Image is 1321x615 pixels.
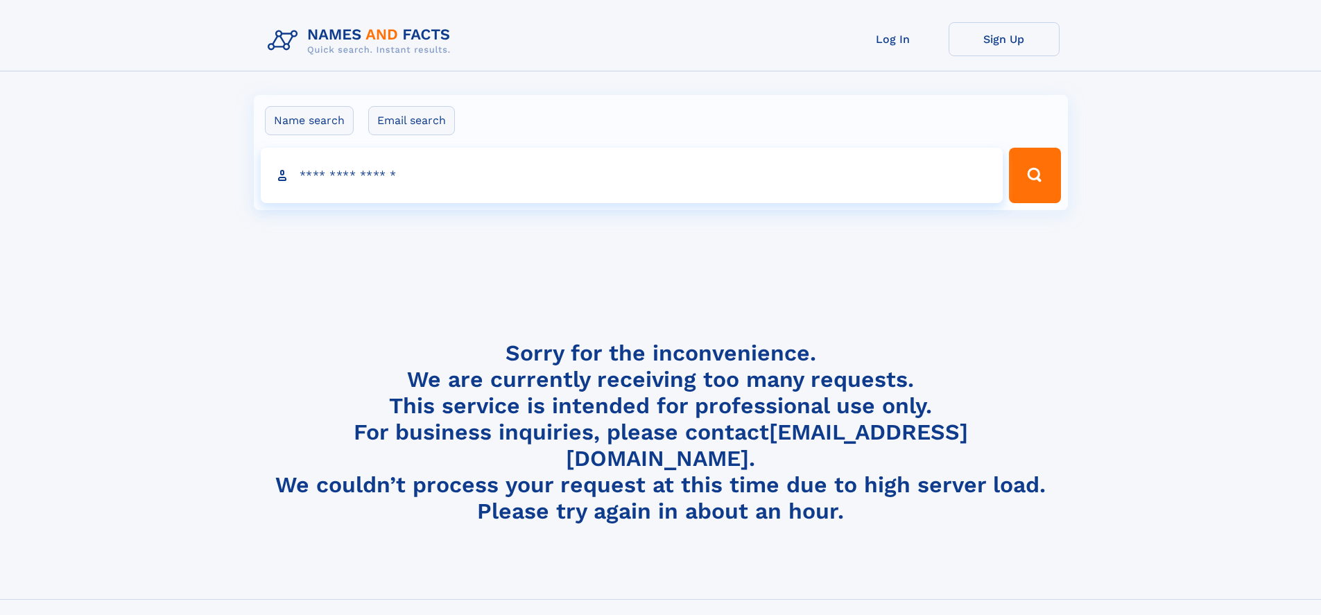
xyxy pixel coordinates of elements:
[261,148,1003,203] input: search input
[262,340,1060,525] h4: Sorry for the inconvenience. We are currently receiving too many requests. This service is intend...
[566,419,968,471] a: [EMAIL_ADDRESS][DOMAIN_NAME]
[949,22,1060,56] a: Sign Up
[838,22,949,56] a: Log In
[1009,148,1060,203] button: Search Button
[262,22,462,60] img: Logo Names and Facts
[265,106,354,135] label: Name search
[368,106,455,135] label: Email search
